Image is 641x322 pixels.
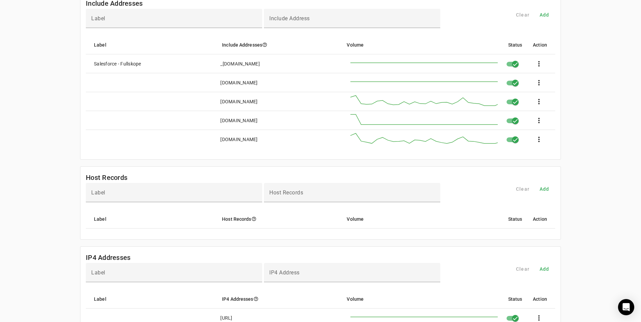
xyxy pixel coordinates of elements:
[503,290,528,308] mat-header-cell: Status
[86,172,127,183] mat-card-title: Host Records
[341,35,502,54] mat-header-cell: Volume
[262,42,267,47] i: help_outline
[217,35,341,54] mat-header-cell: Include Addresses
[269,189,303,196] mat-label: Host Records
[91,269,105,276] mat-label: Label
[341,210,502,229] mat-header-cell: Volume
[540,186,549,192] span: Add
[534,183,555,195] button: Add
[618,299,634,315] div: Open Intercom Messenger
[217,210,341,229] mat-header-cell: Host Records
[86,290,217,308] mat-header-cell: Label
[540,266,549,272] span: Add
[86,210,217,229] mat-header-cell: Label
[220,136,257,143] div: [DOMAIN_NAME]
[80,166,561,240] fm-list-table: Host Records
[220,117,257,124] div: [DOMAIN_NAME]
[220,79,257,86] div: [DOMAIN_NAME]
[503,210,528,229] mat-header-cell: Status
[341,290,502,308] mat-header-cell: Volume
[253,296,258,301] i: help_outline
[220,315,232,321] div: [URL]
[527,290,555,308] mat-header-cell: Action
[534,263,555,275] button: Add
[94,60,141,67] div: Salesforce - Fullskope
[503,35,528,54] mat-header-cell: Status
[220,98,257,105] div: [DOMAIN_NAME]
[269,15,310,22] mat-label: Include Address
[540,11,549,18] span: Add
[534,9,555,21] button: Add
[86,252,130,263] mat-card-title: IP4 Addresses
[251,216,256,221] i: help_outline
[527,210,555,229] mat-header-cell: Action
[91,15,105,22] mat-label: Label
[91,189,105,196] mat-label: Label
[217,290,341,308] mat-header-cell: IP4 Addresses
[220,60,260,67] div: _[DOMAIN_NAME]
[86,35,217,54] mat-header-cell: Label
[269,269,300,276] mat-label: IP4 Address
[527,35,555,54] mat-header-cell: Action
